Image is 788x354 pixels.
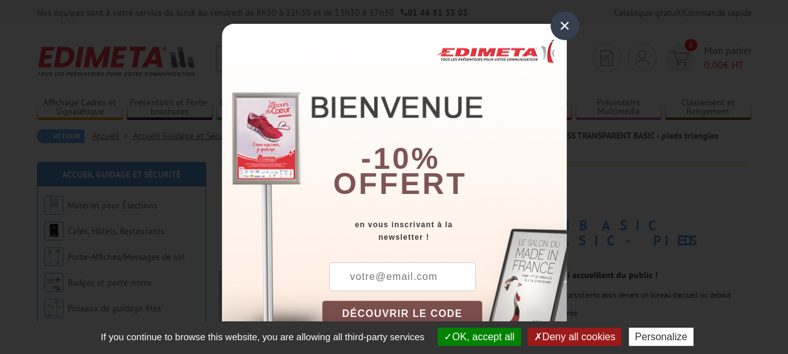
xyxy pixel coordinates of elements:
span: If you continue to browse this website, you are allowing all third-party services [95,331,431,342]
div: en vous inscrivant à la newsletter ! [322,218,567,244]
font: offert [333,167,467,200]
button: Personalize (modal window) [629,328,694,346]
button: DÉCOUVRIR LE CODE [322,301,483,327]
input: votre@email.com [329,262,476,291]
button: Deny all cookies [528,328,622,346]
button: OK, accept all [438,328,521,346]
b: -10% [361,142,440,175]
div: × [550,11,579,40]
